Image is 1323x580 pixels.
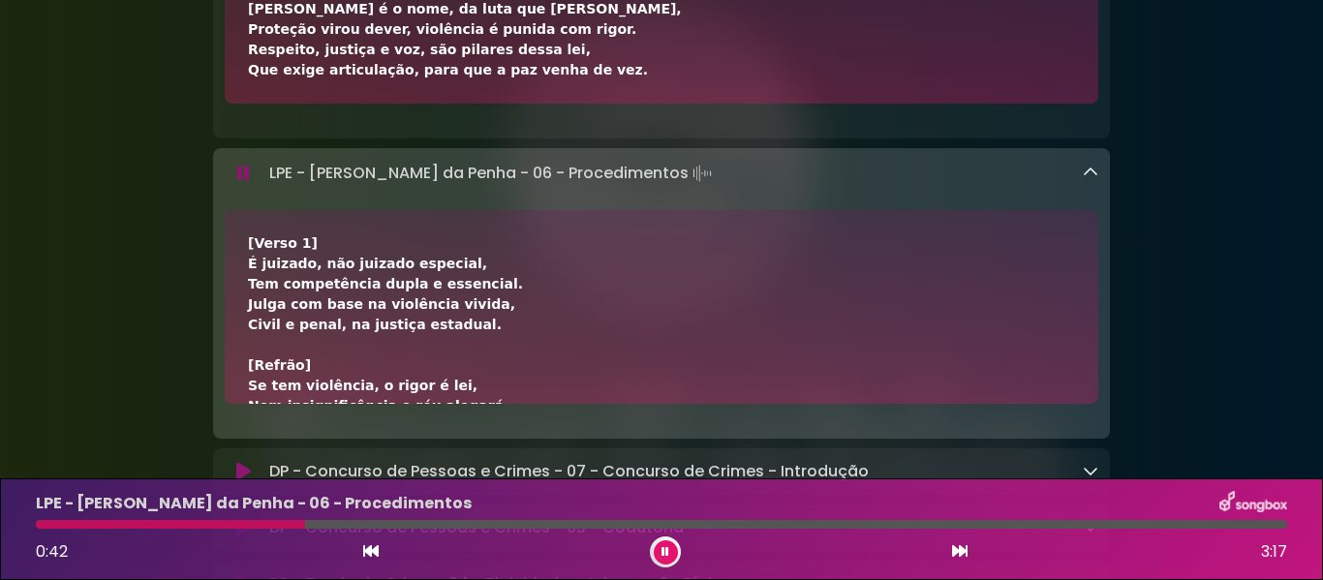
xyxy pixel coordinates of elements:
span: 0:42 [36,540,68,563]
p: LPE - [PERSON_NAME] da Penha - 06 - Procedimentos [269,160,716,187]
img: waveform4.gif [689,160,716,187]
p: DP - Concurso de Pessoas e Crimes - 07 - Concurso de Crimes - Introdução [269,460,869,483]
img: songbox-logo-white.png [1219,491,1287,516]
span: 3:17 [1261,540,1287,564]
p: LPE - [PERSON_NAME] da Penha - 06 - Procedimentos [36,492,472,515]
